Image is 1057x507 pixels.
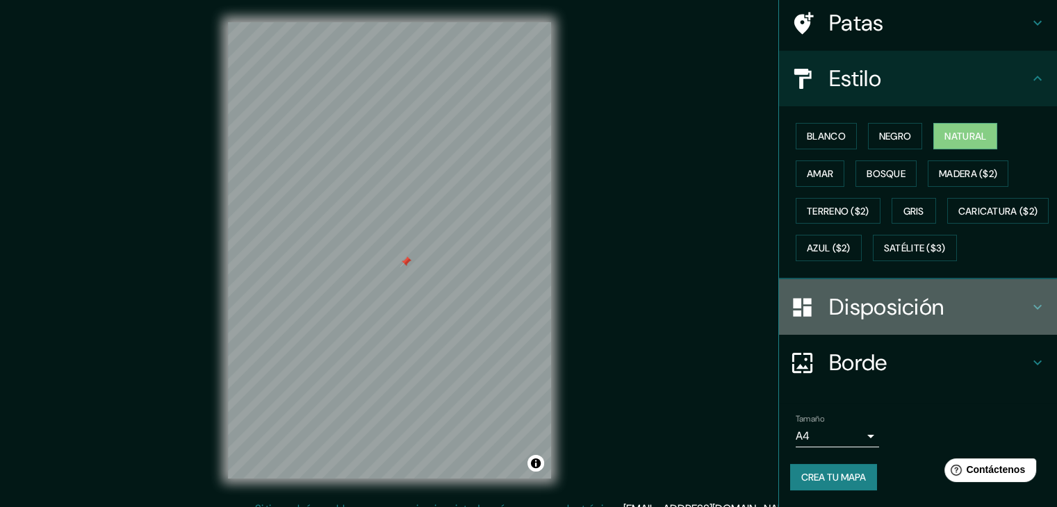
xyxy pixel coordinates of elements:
font: Caricatura ($2) [958,205,1038,217]
div: Estilo [779,51,1057,106]
button: Satélite ($3) [873,235,957,261]
button: Gris [892,198,936,224]
font: Satélite ($3) [884,242,946,255]
font: Estilo [829,64,881,93]
font: A4 [796,429,810,443]
font: Crea tu mapa [801,471,866,483]
button: Negro [868,123,923,149]
font: Madera ($2) [939,167,997,180]
div: A4 [796,425,879,447]
button: Bosque [855,160,917,187]
button: Amar [796,160,844,187]
iframe: Lanzador de widgets de ayuda [933,453,1042,492]
button: Terreno ($2) [796,198,880,224]
font: Gris [903,205,924,217]
font: Tamaño [796,413,824,424]
font: Natural [944,130,986,142]
button: Natural [933,123,997,149]
font: Disposición [829,292,944,322]
button: Blanco [796,123,857,149]
font: Bosque [867,167,906,180]
div: Borde [779,335,1057,390]
button: Crea tu mapa [790,464,877,490]
font: Terreno ($2) [807,205,869,217]
font: Borde [829,348,887,377]
canvas: Mapa [228,22,551,479]
button: Caricatura ($2) [947,198,1049,224]
font: Blanco [807,130,846,142]
button: Madera ($2) [928,160,1008,187]
button: Activar o desactivar atribución [527,455,544,472]
button: Azul ($2) [796,235,862,261]
font: Negro [879,130,912,142]
div: Disposición [779,279,1057,335]
font: Azul ($2) [807,242,851,255]
font: Amar [807,167,833,180]
font: Patas [829,8,884,38]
